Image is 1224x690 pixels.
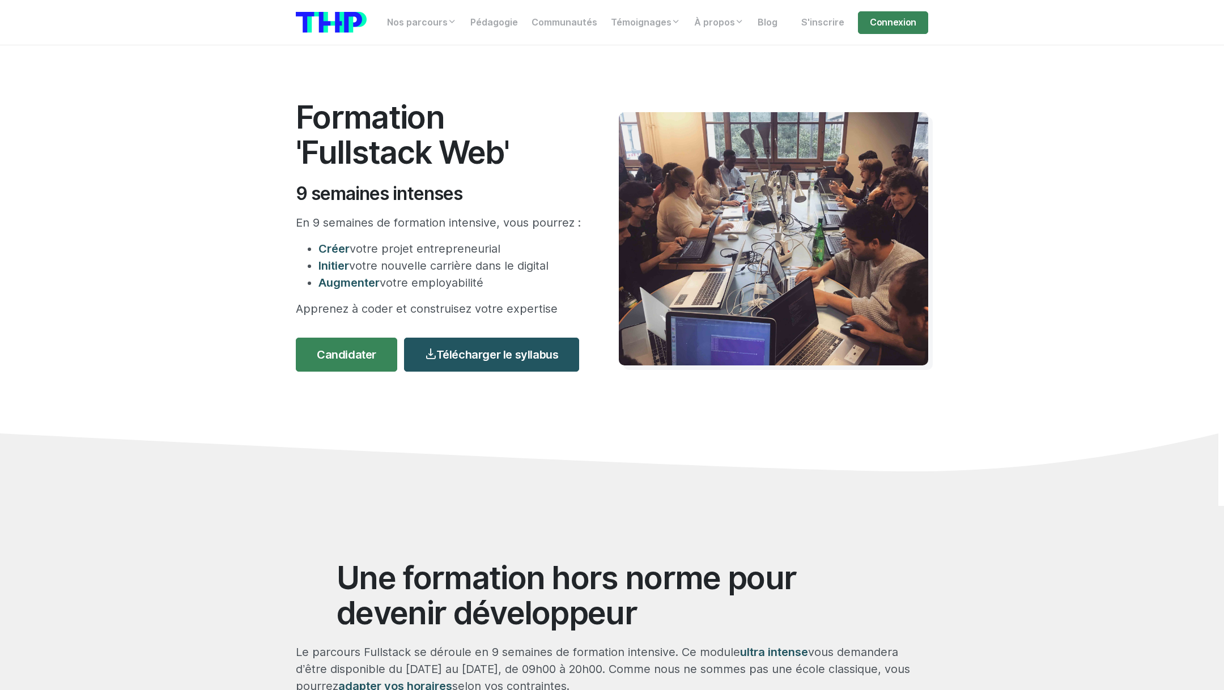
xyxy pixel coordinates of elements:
[318,276,380,289] span: Augmenter
[318,242,350,255] span: Créer
[318,257,585,274] li: votre nouvelle carrière dans le digital
[751,11,784,34] a: Blog
[380,11,464,34] a: Nos parcours
[794,11,851,34] a: S'inscrire
[858,11,928,34] a: Connexion
[296,338,397,372] a: Candidater
[296,300,585,317] p: Apprenez à coder et construisez votre expertise
[687,11,751,34] a: À propos
[318,240,585,257] li: votre projet entrepreneurial
[740,645,808,659] span: ultra intense
[296,214,585,231] p: En 9 semaines de formation intensive, vous pourrez :
[318,274,585,291] li: votre employabilité
[619,112,928,365] img: Travail
[318,259,349,272] span: Initier
[604,11,687,34] a: Témoignages
[337,560,887,630] h2: Une formation hors norme pour devenir développeur
[525,11,604,34] a: Communautés
[464,11,525,34] a: Pédagogie
[296,183,585,205] h2: 9 semaines intenses
[296,12,367,33] img: logo
[404,338,579,372] a: Télécharger le syllabus
[296,100,585,169] h1: Formation 'Fullstack Web'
